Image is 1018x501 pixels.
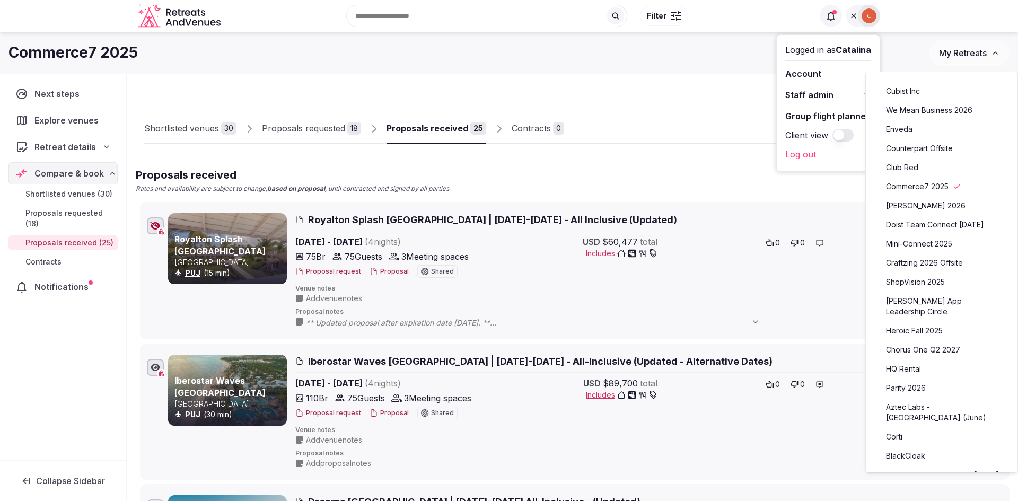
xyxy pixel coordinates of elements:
[138,4,223,28] svg: Retreats and Venues company logo
[876,178,1007,195] a: Commerce7 2025
[8,235,118,250] a: Proposals received (25)
[876,361,1007,377] a: HQ Rental
[939,48,987,58] span: My Retreats
[136,184,449,194] p: Rates and availability are subject to change, , until contracted and signed by all parties
[431,268,454,275] span: Shared
[174,409,285,420] div: (30 min)
[775,379,780,390] span: 0
[306,293,362,304] span: Add venue notes
[785,89,833,101] span: Staff admin
[586,390,657,400] button: Includes
[295,449,1003,458] span: Proposal notes
[603,377,638,390] span: $89,700
[25,189,112,199] span: Shortlisted venues (30)
[775,238,780,248] span: 0
[431,410,454,416] span: Shared
[929,40,1010,66] button: My Retreats
[762,377,783,392] button: 0
[876,428,1007,445] a: Corti
[345,250,382,263] span: 75 Guests
[640,6,688,26] button: Filter
[34,140,96,153] span: Retreat details
[138,4,223,28] a: Visit the homepage
[876,341,1007,358] a: Chorus One Q2 2027
[8,109,118,131] a: Explore venues
[387,122,468,135] div: Proposals received
[876,274,1007,291] a: ShopVision 2025
[785,108,871,125] a: Group flight planner
[295,426,1003,435] span: Venue notes
[267,184,325,192] strong: based on proposal
[185,268,200,278] button: PUJ
[295,284,1003,293] span: Venue notes
[401,250,469,263] span: 3 Meeting spaces
[174,268,285,278] div: (15 min)
[34,167,104,180] span: Compare & book
[876,102,1007,119] a: We Mean Business 2026
[876,121,1007,138] a: Enveda
[785,86,871,103] button: Staff admin
[174,234,266,256] a: Royalton Splash [GEOGRAPHIC_DATA]
[144,122,219,135] div: Shortlisted venues
[800,379,805,390] span: 0
[586,248,657,259] button: Includes
[8,254,118,269] a: Contracts
[36,476,105,486] span: Collapse Sidebar
[787,235,808,250] button: 0
[174,375,266,398] a: Iberostar Waves [GEOGRAPHIC_DATA]
[8,187,118,201] a: Shortlisted venues (30)
[144,113,236,144] a: Shortlisted venues30
[34,280,93,293] span: Notifications
[262,113,361,144] a: Proposals requested18
[876,293,1007,320] a: [PERSON_NAME] App Leadership Circle
[306,318,770,328] span: ** Updated proposal after expiration date [DATE]. ** ALL-INCLUSIVE RATE INCLUSIONS • Luxurious ac...
[370,267,409,276] button: Proposal
[347,392,385,405] span: 75 Guests
[876,254,1007,271] a: Craftzing 2026 Offsite
[862,8,876,23] img: Catalina
[876,159,1007,176] a: Club Red
[34,87,84,100] span: Next steps
[876,322,1007,339] a: Heroic Fall 2025
[262,122,345,135] div: Proposals requested
[308,213,677,226] span: Royalton Splash [GEOGRAPHIC_DATA] | [DATE]-[DATE] - All Inclusive (Updated)
[25,238,113,248] span: Proposals received (25)
[512,122,551,135] div: Contracts
[8,276,118,298] a: Notifications
[512,113,564,144] a: Contracts0
[787,377,808,392] button: 0
[876,140,1007,157] a: Counterpart Offsite
[295,235,482,248] span: [DATE] - [DATE]
[640,377,657,390] span: total
[876,216,1007,233] a: Doist Team Connect [DATE]
[785,129,828,142] label: Client view
[836,45,871,55] span: Catalina
[876,83,1007,100] a: Cubist Inc
[800,238,805,248] span: 0
[8,42,138,63] h1: Commerce7 2025
[470,122,486,135] div: 25
[365,236,401,247] span: ( 4 night s )
[8,206,118,231] a: Proposals requested (18)
[583,377,601,390] span: USD
[185,410,200,419] a: PUJ
[295,377,482,390] span: [DATE] - [DATE]
[306,435,362,445] span: Add venue notes
[25,257,62,267] span: Contracts
[876,235,1007,252] a: Mini-Connect 2025
[347,122,361,135] div: 18
[785,146,871,163] a: Log out
[876,447,1007,464] a: BlackCloak
[8,469,118,493] button: Collapse Sidebar
[876,380,1007,397] a: Parity 2026
[136,168,449,182] h2: Proposals received
[25,208,113,229] span: Proposals requested (18)
[306,250,326,263] span: 75 Br
[221,122,236,135] div: 30
[785,43,871,56] div: Logged in as
[185,268,200,277] a: PUJ
[762,235,783,250] button: 0
[370,409,409,418] button: Proposal
[876,467,1007,484] a: Aleph Company Offsite - [DATE]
